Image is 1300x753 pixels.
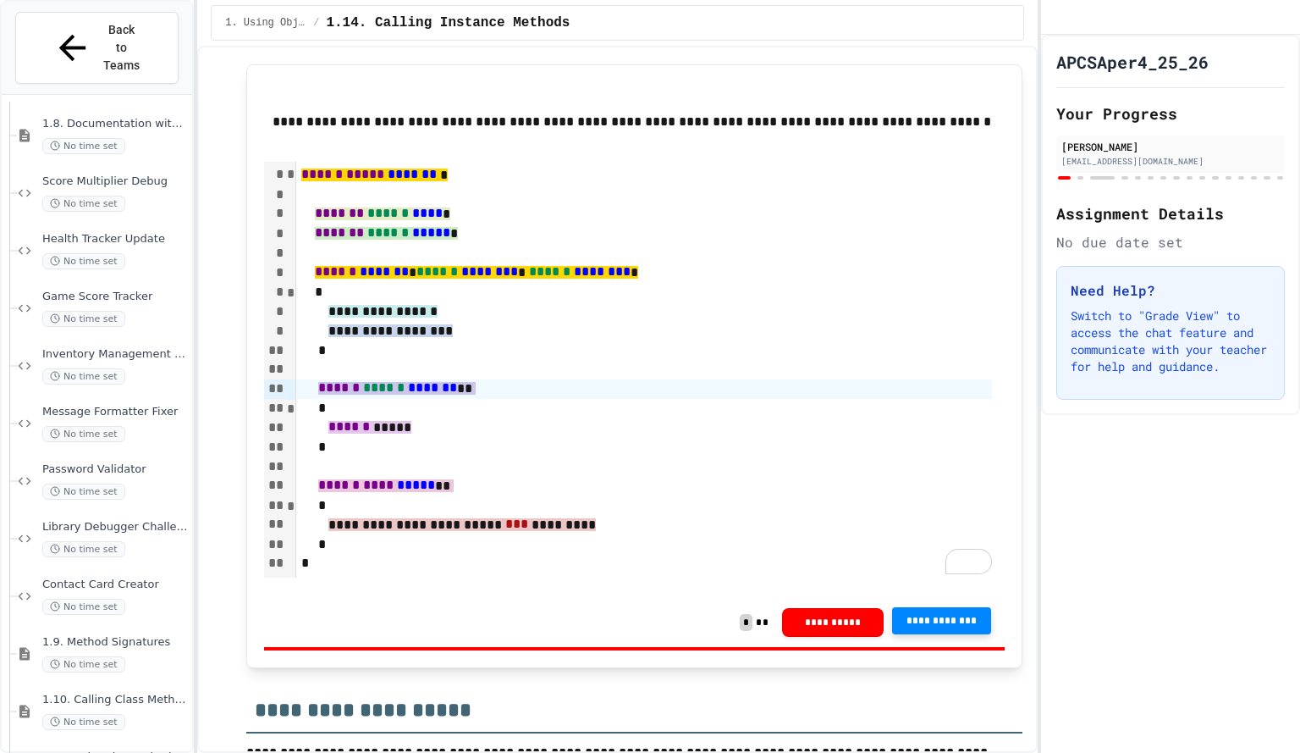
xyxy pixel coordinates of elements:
span: No time set [42,541,125,557]
span: Inventory Management System [42,347,189,362]
span: 1. Using Objects and Methods [225,16,306,30]
span: No time set [42,196,125,212]
h1: APCSAper4_25_26 [1056,50,1209,74]
div: [PERSON_NAME] [1061,139,1280,154]
span: Score Multiplier Debug [42,174,189,189]
span: No time set [42,656,125,673]
span: Game Score Tracker [42,290,189,304]
span: Contact Card Creator [42,578,189,592]
span: No time set [42,311,125,327]
span: No time set [42,426,125,442]
div: No due date set [1056,232,1285,252]
div: [EMAIL_ADDRESS][DOMAIN_NAME] [1061,155,1280,168]
span: Health Tracker Update [42,232,189,246]
span: No time set [42,484,125,500]
h2: Your Progress [1056,102,1285,125]
span: 1.14. Calling Instance Methods [326,13,570,33]
span: Back to Teams [102,21,142,75]
span: Library Debugger Challenge [42,520,189,534]
span: Password Validator [42,462,189,477]
span: No time set [42,714,125,730]
p: Switch to "Grade View" to access the chat feature and communicate with your teacher for help and ... [1071,307,1270,375]
span: No time set [42,368,125,385]
span: 1.8. Documentation with Comments and Preconditions [42,117,189,131]
span: 1.10. Calling Class Methods [42,693,189,707]
h3: Need Help? [1071,280,1270,301]
h2: Assignment Details [1056,202,1285,225]
span: No time set [42,253,125,269]
span: No time set [42,138,125,154]
span: / [313,16,319,30]
span: 1.9. Method Signatures [42,635,189,650]
div: To enrich screen reader interactions, please activate Accessibility in Grammarly extension settings [296,162,1005,576]
span: Message Formatter Fixer [42,405,189,419]
span: No time set [42,599,125,615]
